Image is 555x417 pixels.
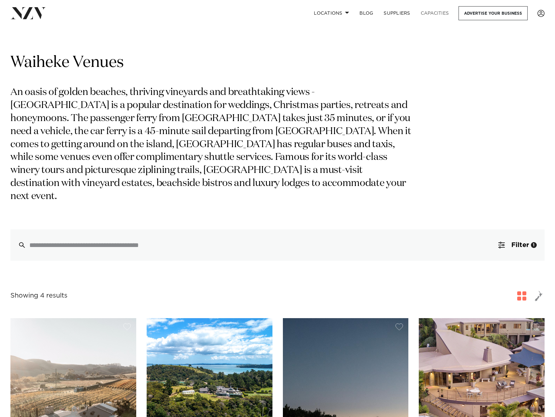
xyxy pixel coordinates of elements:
a: Locations [309,6,354,20]
div: 1 [531,242,537,248]
p: An oasis of golden beaches, thriving vineyards and breathtaking views - [GEOGRAPHIC_DATA] is a po... [10,86,413,203]
a: BLOG [354,6,378,20]
span: Filter [511,242,529,248]
div: Showing 4 results [10,291,67,301]
a: Capacities [416,6,454,20]
a: SUPPLIERS [378,6,415,20]
img: nzv-logo.png [10,7,46,19]
a: Advertise your business [459,6,528,20]
h1: Waiheke Venues [10,53,545,73]
button: Filter1 [490,229,545,261]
